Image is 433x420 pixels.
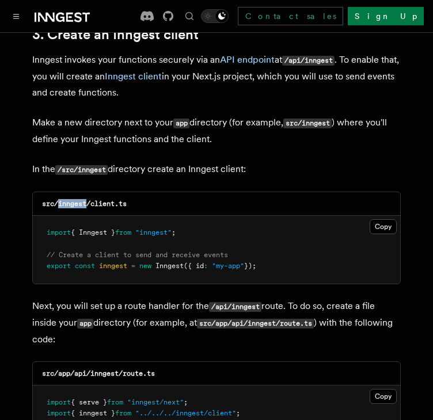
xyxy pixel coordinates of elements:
[115,409,131,417] span: from
[212,262,244,270] span: "my-app"
[47,251,228,259] span: // Create a client to send and receive events
[184,398,188,406] span: ;
[32,114,401,147] p: Make a new directory next to your directory (for example, ) where you'll define your Inngest func...
[47,262,71,270] span: export
[209,302,261,312] code: /api/inngest
[283,119,332,128] code: src/inngest
[77,319,93,329] code: app
[105,71,162,82] a: Inngest client
[197,319,314,329] code: src/app/api/inngest/route.ts
[184,262,204,270] span: ({ id
[47,228,71,236] span: import
[71,409,115,417] span: { inngest }
[127,398,184,406] span: "inngest/next"
[99,262,127,270] span: inngest
[135,228,172,236] span: "inngest"
[9,9,23,23] button: Toggle navigation
[370,219,397,234] button: Copy
[172,228,176,236] span: ;
[183,9,196,23] button: Find something...
[370,389,397,404] button: Copy
[282,56,335,66] code: /api/inngest
[131,262,135,270] span: =
[155,262,184,270] span: Inngest
[107,398,123,406] span: from
[139,262,151,270] span: new
[71,228,115,236] span: { Inngest }
[244,262,256,270] span: });
[32,298,401,348] p: Next, you will set up a route handler for the route. To do so, create a file inside your director...
[55,165,108,175] code: /src/inngest
[71,398,107,406] span: { serve }
[75,262,95,270] span: const
[220,54,275,65] a: API endpoint
[32,52,401,101] p: Inngest invokes your functions securely via an at . To enable that, you will create an in your Ne...
[32,161,401,178] p: In the directory create an Inngest client:
[42,369,155,377] code: src/app/api/inngest/route.ts
[135,409,236,417] span: "../../../inngest/client"
[115,228,131,236] span: from
[236,409,240,417] span: ;
[42,200,127,208] code: src/inngest/client.ts
[173,119,189,128] code: app
[32,26,199,43] a: 3. Create an Inngest client
[47,409,71,417] span: import
[238,7,343,25] a: Contact sales
[348,7,424,25] a: Sign Up
[201,9,229,23] button: Toggle dark mode
[47,398,71,406] span: import
[204,262,208,270] span: :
